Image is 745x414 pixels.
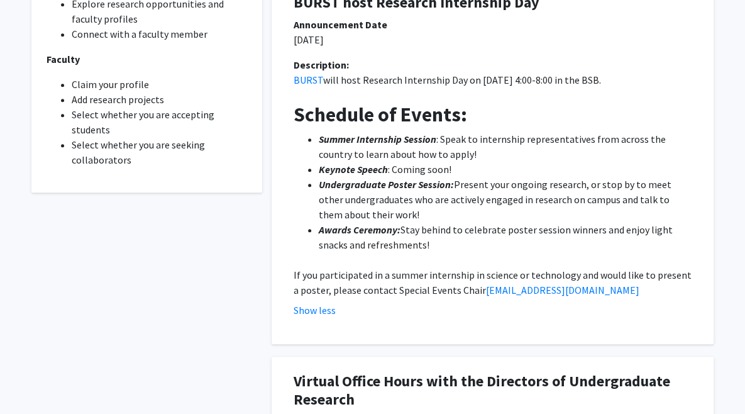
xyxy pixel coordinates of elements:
li: Claim your profile [72,77,247,92]
li: Connect with a faculty member [72,26,247,42]
p: will host Research Internship Day on [DATE] 4:00-8:00 in the BSB. [294,72,692,87]
li: : Speak to internship representatives from across the country to learn about how to apply! [319,131,692,162]
button: Show less [294,303,336,318]
h1: Virtual Office Hours with the Directors of Undergraduate Research [294,372,692,409]
li: Present your ongoing research, or stop by to meet other undergraduates who are actively engaged i... [319,177,692,222]
p: [DATE] [294,32,692,47]
a: BURST [294,74,323,86]
em: Undergraduate Poster Session: [319,178,454,191]
li: Select whether you are accepting students [72,107,247,137]
p: If you participated in a summer internship in science or technology and would like to present a p... [294,267,692,298]
a: [EMAIL_ADDRESS][DOMAIN_NAME] [486,284,639,296]
iframe: Chat [9,357,53,405]
strong: Faculty [47,53,80,65]
li: Add research projects [72,92,247,107]
div: Announcement Date [294,17,692,32]
li: : Coming soon! [319,162,692,177]
strong: Schedule of Events: [294,102,467,127]
em: Keynote Speech [319,163,388,176]
li: Stay behind to celebrate poster session winners and enjoy light snacks and refreshments! [319,222,692,252]
em: Awards Ceremony: [319,223,400,236]
li: Select whether you are seeking collaborators [72,137,247,167]
div: Description: [294,57,692,72]
em: Summer Internship Session [319,133,436,145]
